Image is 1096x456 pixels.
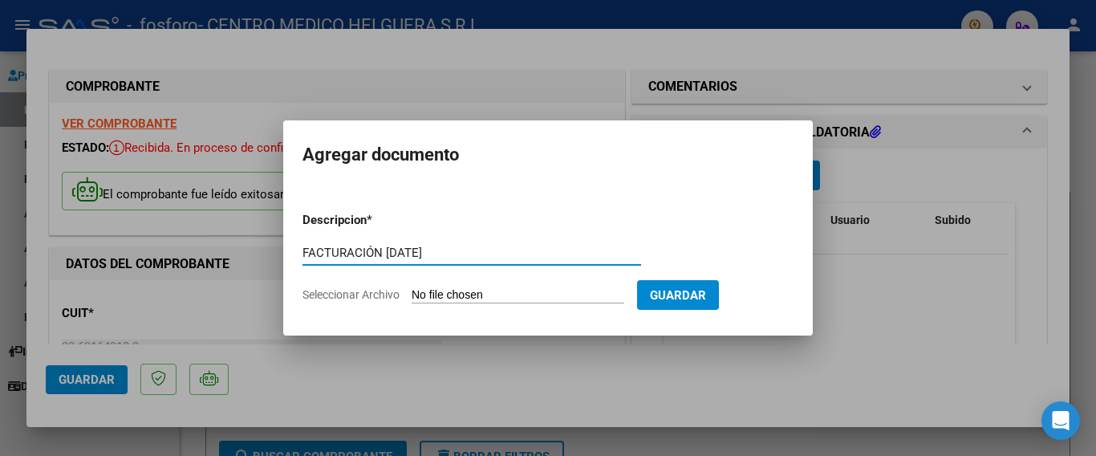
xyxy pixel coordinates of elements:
[650,288,706,303] span: Guardar
[302,211,450,230] p: Descripcion
[637,280,719,310] button: Guardar
[1041,401,1080,440] div: Open Intercom Messenger
[302,288,400,301] span: Seleccionar Archivo
[302,140,794,170] h2: Agregar documento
